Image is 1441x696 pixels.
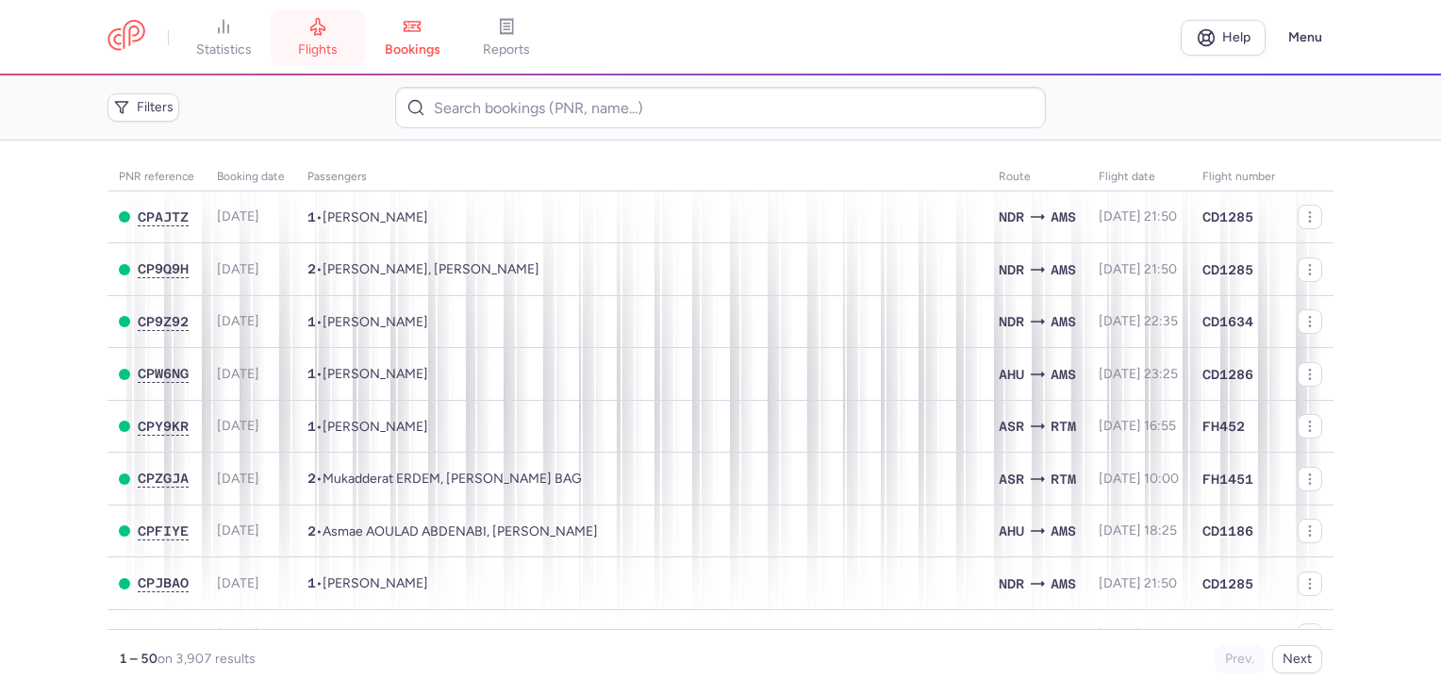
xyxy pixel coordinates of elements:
[1202,574,1253,593] span: CD1285
[1051,259,1076,280] span: AMS
[307,471,316,486] span: 2
[1099,418,1176,434] span: [DATE] 16:55
[1202,365,1253,384] span: CD1286
[307,366,316,381] span: 1
[999,364,1024,385] span: AHU
[1191,163,1286,191] th: Flight number
[108,163,206,191] th: PNR reference
[138,628,189,643] span: CPNXT8
[323,628,400,644] span: Milano ROKS
[138,523,189,539] span: CPFIYE
[1051,364,1076,385] span: AMS
[307,419,428,435] span: •
[307,523,316,539] span: 2
[307,419,316,434] span: 1
[1222,30,1251,44] span: Help
[138,575,189,590] span: CPJBAO
[1215,645,1265,673] button: Prev.
[138,314,189,330] button: CP9Z92
[1087,163,1191,191] th: flight date
[385,41,440,58] span: bookings
[1051,469,1076,489] span: RTM
[138,628,189,644] button: CPNXT8
[1051,416,1076,437] span: RTM
[138,209,189,225] button: CPAJTZ
[1051,573,1076,594] span: AMS
[307,575,428,591] span: •
[217,366,259,382] span: [DATE]
[323,471,582,487] span: Mukadderat ERDEM, Ayca Ilkay BAG
[307,209,428,225] span: •
[217,418,259,434] span: [DATE]
[483,41,530,58] span: reports
[1202,470,1253,489] span: FH1451
[1202,626,1253,645] span: CD1481
[138,471,189,487] button: CPZGJA
[1202,207,1253,226] span: CD1285
[138,575,189,591] button: CPJBAO
[217,627,259,643] span: [DATE]
[138,419,189,435] button: CPY9KR
[323,419,428,435] span: Mahmut CANAKCI
[196,41,252,58] span: statistics
[1181,20,1266,56] a: Help
[138,209,189,224] span: CPAJTZ
[307,261,539,277] span: •
[323,261,539,277] span: Ouissam KADIMI, Youssef Mohamed EL MASSAOUDI
[1099,471,1179,487] span: [DATE] 10:00
[999,625,1024,646] span: AMS
[1099,575,1177,591] span: [DATE] 21:50
[108,20,145,55] a: CitizenPlane red outlined logo
[987,163,1087,191] th: Route
[307,209,316,224] span: 1
[1051,521,1076,541] span: AMS
[307,471,582,487] span: •
[1202,312,1253,331] span: CD1634
[307,366,428,382] span: •
[459,17,554,58] a: reports
[138,366,189,381] span: CPW6NG
[999,259,1024,280] span: NDR
[1099,627,1177,643] span: [DATE] 19:30
[999,416,1024,437] span: ASR
[999,521,1024,541] span: AHU
[138,314,189,329] span: CP9Z92
[1202,522,1253,540] span: CD1186
[1051,207,1076,227] span: AMS
[999,573,1024,594] span: NDR
[1051,311,1076,332] span: AMS
[307,314,316,329] span: 1
[137,100,174,115] span: Filters
[217,208,259,224] span: [DATE]
[323,575,428,591] span: Ayad AKALAI
[1099,208,1177,224] span: [DATE] 21:50
[138,261,189,277] button: CP9Q9H
[323,209,428,225] span: Jamila HAMDANI
[296,163,987,191] th: Passengers
[1202,417,1245,436] span: FH452
[323,366,428,382] span: Abdelilah EL KHAYARI
[365,17,459,58] a: bookings
[119,651,157,667] strong: 1 – 50
[1277,20,1333,56] button: Menu
[138,523,189,539] button: CPFIYE
[217,261,259,277] span: [DATE]
[395,87,1045,128] input: Search bookings (PNR, name...)
[323,523,598,539] span: Asmae AOULAD ABDENABI, Noor AAKIL
[307,575,316,590] span: 1
[999,311,1024,332] span: NDR
[307,314,428,330] span: •
[206,163,296,191] th: Booking date
[217,313,259,329] span: [DATE]
[271,17,365,58] a: flights
[307,628,316,643] span: 1
[176,17,271,58] a: statistics
[217,522,259,539] span: [DATE]
[1202,260,1253,279] span: CD1285
[1099,261,1177,277] span: [DATE] 21:50
[138,419,189,434] span: CPY9KR
[999,207,1024,227] span: NDR
[157,651,256,667] span: on 3,907 results
[1099,366,1178,382] span: [DATE] 23:25
[307,523,598,539] span: •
